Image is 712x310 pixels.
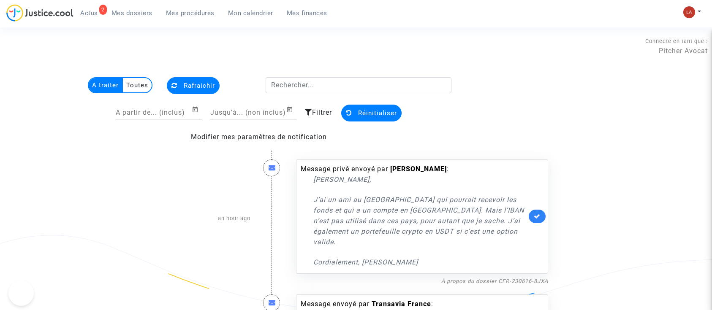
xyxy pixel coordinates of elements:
[166,9,215,17] span: Mes procédures
[221,7,280,19] a: Mon calendrier
[441,278,548,284] a: À propos du dossier CFR-230616-8JXA
[89,78,123,92] multi-toggle-item: A traiter
[301,164,527,267] div: Message privé envoyé par :
[192,105,202,115] button: Open calendar
[99,5,107,15] div: 2
[191,133,327,141] a: Modifier mes paramètres de notification
[159,7,221,19] a: Mes procédures
[372,300,431,308] b: Transavia France
[228,9,273,17] span: Mon calendrier
[6,4,73,22] img: jc-logo.svg
[286,105,296,115] button: Open calendar
[313,257,527,267] p: Cordialement, [PERSON_NAME]
[266,77,452,93] input: Rechercher...
[312,108,332,116] span: Filtrer
[111,9,152,17] span: Mes dossiers
[358,109,397,117] span: Réinitialiser
[105,7,159,19] a: Mes dossiers
[123,78,152,92] multi-toggle-item: Toutes
[8,280,34,306] iframe: Help Scout Beacon - Open
[158,151,257,286] div: an hour ago
[280,7,334,19] a: Mes finances
[645,38,708,44] span: Connecté en tant que :
[683,6,695,18] img: 3f9b7d9779f7b0ffc2b90d026f0682a9
[80,9,98,17] span: Actus
[390,165,447,173] b: [PERSON_NAME]
[313,194,527,247] p: J’ai un ami au [GEOGRAPHIC_DATA] qui pourrait recevoir les fonds et qui a un compte en [GEOGRAPHI...
[167,77,220,94] button: Rafraichir
[341,105,402,121] button: Réinitialiser
[184,82,215,89] span: Rafraichir
[73,7,105,19] a: 2Actus
[287,9,327,17] span: Mes finances
[313,174,527,185] p: [PERSON_NAME],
